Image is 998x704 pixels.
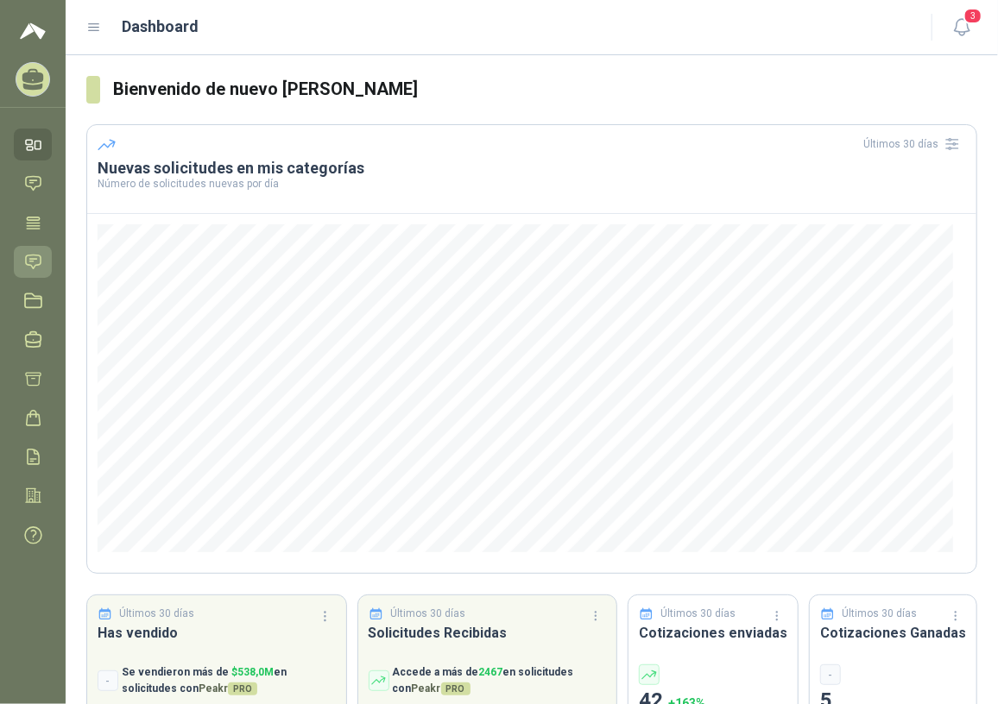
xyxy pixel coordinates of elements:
img: Logo peakr [20,21,46,41]
span: PRO [441,682,471,695]
span: Peakr [412,682,471,695]
div: - [820,664,841,685]
span: 2467 [479,666,503,678]
span: PRO [228,682,257,695]
p: Últimos 30 días [390,606,465,622]
p: Número de solicitudes nuevas por día [98,179,966,189]
p: Últimos 30 días [661,606,736,622]
p: Últimos 30 días [120,606,195,622]
h3: Cotizaciones Ganadas [820,622,966,644]
h1: Dashboard [123,15,199,39]
span: $ 538,0M [231,666,274,678]
span: 3 [963,8,982,24]
div: - [98,670,118,691]
h3: Solicitudes Recibidas [369,622,607,644]
h3: Nuevas solicitudes en mis categorías [98,158,966,179]
div: Últimos 30 días [863,130,966,158]
h3: Bienvenido de nuevo [PERSON_NAME] [114,76,977,103]
p: Accede a más de en solicitudes con [393,664,607,697]
h3: Has vendido [98,622,336,644]
p: Últimos 30 días [843,606,918,622]
p: Se vendieron más de en solicitudes con [122,664,336,697]
span: Peakr [199,682,257,695]
h3: Cotizaciones enviadas [639,622,787,644]
button: 3 [946,12,977,43]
